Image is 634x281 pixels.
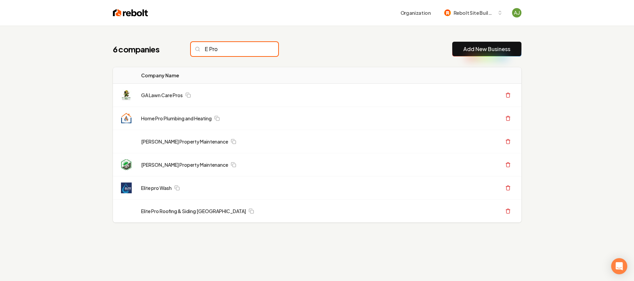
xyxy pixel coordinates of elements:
a: GA Lawn Care Pros [141,92,183,98]
input: Search... [191,42,278,56]
img: AJ Nimeh [512,8,521,17]
a: [PERSON_NAME] Property Maintenance [141,161,228,168]
a: Add New Business [463,45,510,53]
img: Home Pro Plumbing and Heating logo [121,113,132,124]
img: Thielke Property Maintenance logo [121,159,132,170]
div: Open Intercom Messenger [611,258,627,274]
button: Open user button [512,8,521,17]
button: Organization [396,7,435,19]
img: Rebolt Logo [113,8,148,17]
a: Elite pro Wash [141,185,172,191]
th: Company Name [136,67,355,84]
a: Home Pro Plumbing and Heating [141,115,212,122]
span: Rebolt Site Builder [454,9,495,16]
a: Elite Pro Roofing & Siding [GEOGRAPHIC_DATA] [141,208,246,214]
img: Rebolt Site Builder [444,9,451,16]
h1: 6 companies [113,44,177,54]
button: Add New Business [452,42,521,56]
img: GA Lawn Care Pros logo [121,90,132,101]
img: Elite pro Wash logo [121,183,132,193]
a: [PERSON_NAME] Property Maintenance [141,138,228,145]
